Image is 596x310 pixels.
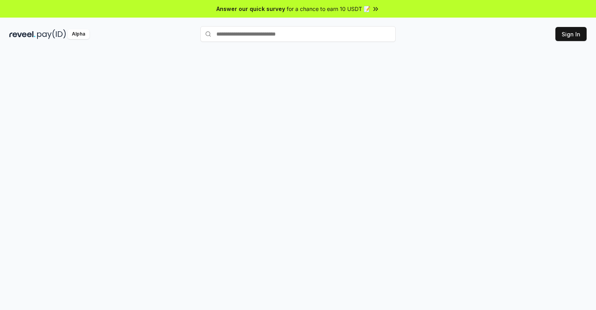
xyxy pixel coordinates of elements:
[37,29,66,39] img: pay_id
[68,29,89,39] div: Alpha
[287,5,370,13] span: for a chance to earn 10 USDT 📝
[555,27,587,41] button: Sign In
[9,29,36,39] img: reveel_dark
[216,5,285,13] span: Answer our quick survey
